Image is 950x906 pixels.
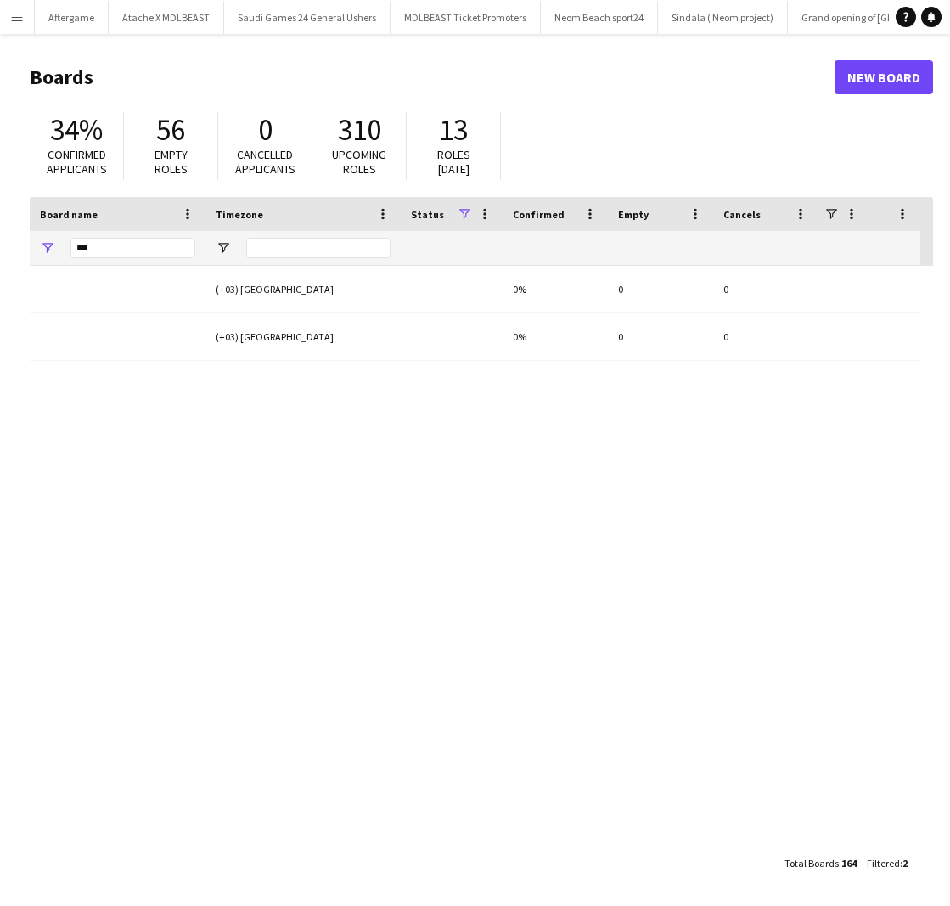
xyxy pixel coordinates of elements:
[713,313,818,360] div: 0
[205,266,401,312] div: (+03) [GEOGRAPHIC_DATA]
[216,240,231,256] button: Open Filter Menu
[503,313,608,360] div: 0%
[224,1,391,34] button: Saudi Games 24 General Ushers
[332,147,386,177] span: Upcoming roles
[40,208,98,221] span: Board name
[713,266,818,312] div: 0
[391,1,541,34] button: MDLBEAST Ticket Promoters
[338,111,381,149] span: 310
[47,147,107,177] span: Confirmed applicants
[155,147,188,177] span: Empty roles
[258,111,273,149] span: 0
[156,111,185,149] span: 56
[608,266,713,312] div: 0
[618,208,649,221] span: Empty
[246,238,391,258] input: Timezone Filter Input
[70,238,195,258] input: Board name Filter Input
[902,857,908,869] span: 2
[35,1,109,34] button: Aftergame
[437,147,470,177] span: Roles [DATE]
[439,111,468,149] span: 13
[235,147,295,177] span: Cancelled applicants
[216,208,263,221] span: Timezone
[835,60,933,94] a: New Board
[723,208,761,221] span: Cancels
[513,208,565,221] span: Confirmed
[867,847,908,880] div: :
[867,857,900,869] span: Filtered
[608,313,713,360] div: 0
[541,1,658,34] button: Neom Beach sport24
[841,857,857,869] span: 164
[784,857,839,869] span: Total Boards
[205,313,401,360] div: (+03) [GEOGRAPHIC_DATA]
[658,1,788,34] button: Sindala ( Neom project)
[411,208,444,221] span: Status
[503,266,608,312] div: 0%
[30,65,835,90] h1: Boards
[784,847,857,880] div: :
[50,111,103,149] span: 34%
[109,1,224,34] button: Atache X MDLBEAST
[40,240,55,256] button: Open Filter Menu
